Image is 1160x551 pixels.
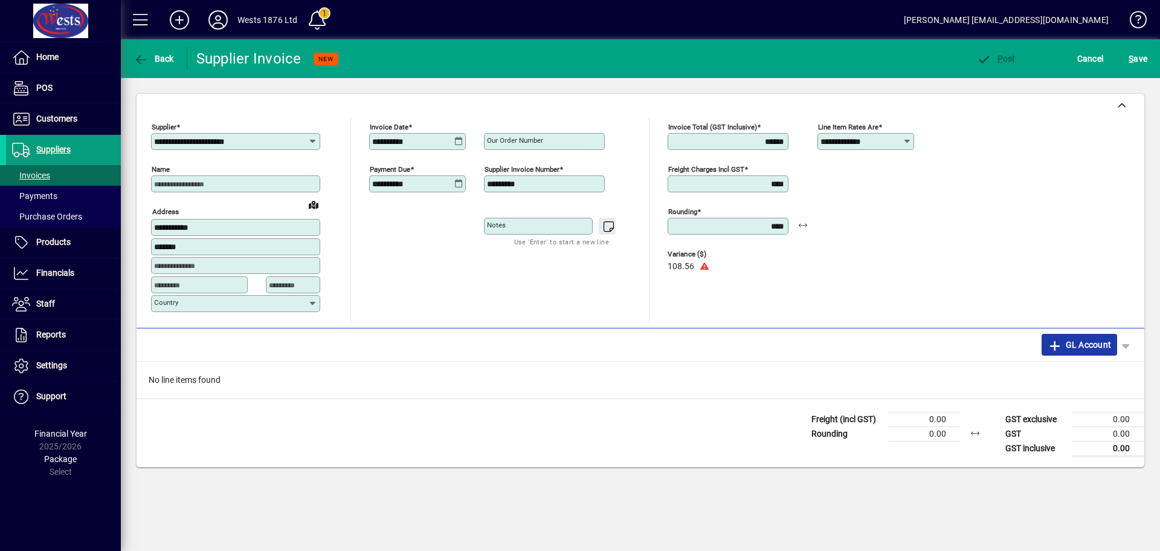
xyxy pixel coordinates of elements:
a: Payments [6,186,121,206]
td: GST exclusive [999,412,1072,426]
span: 108.56 [668,262,694,272]
td: GST inclusive [999,441,1072,456]
button: Save [1126,48,1150,70]
td: Freight (incl GST) [805,412,888,426]
a: Invoices [6,165,121,186]
button: Cancel [1074,48,1107,70]
a: Support [6,382,121,412]
span: Support [36,391,66,401]
span: ost [976,54,1016,64]
span: Settings [36,360,67,370]
span: Back [134,54,174,64]
mat-label: Notes [487,221,506,229]
button: Back [130,48,177,70]
td: 0.00 [1072,441,1144,456]
mat-hint: Use 'Enter' to start a new line [514,235,609,249]
mat-label: Line item rates are [818,123,878,131]
a: Settings [6,351,121,381]
div: No line items found [137,362,1144,399]
div: [PERSON_NAME] [EMAIL_ADDRESS][DOMAIN_NAME] [904,10,1109,30]
span: Package [44,454,77,464]
a: Customers [6,104,121,134]
td: Rounding [805,426,888,441]
span: Variance ($) [668,250,740,258]
mat-label: Country [154,298,178,307]
a: Products [6,227,121,258]
td: 0.00 [1072,412,1144,426]
span: GL Account [1048,335,1111,354]
span: Cancel [1077,49,1104,68]
span: Customers [36,114,77,123]
span: P [997,54,1003,64]
a: Reports [6,320,121,350]
div: Wests 1876 Ltd [237,10,297,30]
a: Staff [6,289,121,319]
mat-label: Rounding [668,207,697,216]
span: Staff [36,299,55,308]
a: Purchase Orders [6,206,121,227]
button: Add [160,9,199,31]
span: POS [36,83,53,93]
mat-label: Name [152,165,170,174]
span: ave [1129,49,1147,68]
mat-label: Supplier [152,123,176,131]
button: GL Account [1042,334,1117,356]
a: View on map [304,195,323,214]
mat-label: Supplier invoice number [485,165,559,174]
mat-label: Freight charges incl GST [668,165,744,174]
span: Financial Year [34,429,87,439]
a: Financials [6,258,121,289]
td: GST [999,426,1072,441]
span: S [1129,54,1133,64]
a: Home [6,42,121,73]
a: POS [6,73,121,103]
mat-label: Our order number [487,136,543,145]
span: Reports [36,330,66,339]
a: Knowledge Base [1121,2,1145,42]
div: Supplier Invoice [196,49,301,68]
mat-label: Invoice Total (GST inclusive) [668,123,757,131]
mat-label: Payment due [370,165,410,174]
span: Products [36,237,71,247]
span: Home [36,52,59,62]
td: 0.00 [1072,426,1144,441]
mat-label: Invoice date [370,123,408,131]
td: 0.00 [888,426,961,441]
span: Financials [36,268,74,278]
span: NEW [318,55,333,63]
td: 0.00 [888,412,961,426]
app-page-header-button: Back [121,48,187,70]
button: Profile [199,9,237,31]
span: Purchase Orders [12,212,82,221]
span: Payments [12,191,57,201]
span: Suppliers [36,145,71,154]
button: Post [973,48,1019,70]
span: Invoices [12,171,50,180]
